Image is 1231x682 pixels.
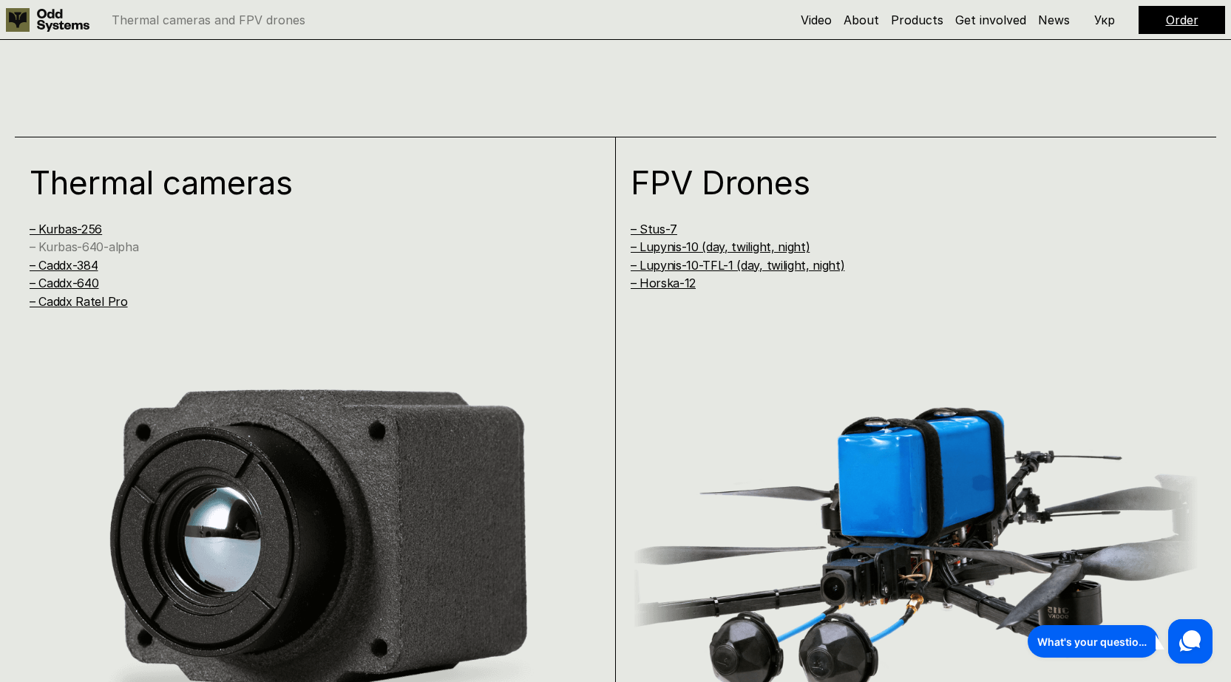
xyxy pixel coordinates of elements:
a: Products [891,13,943,27]
a: – Horska-12 [631,276,696,290]
a: – Caddx-640 [30,276,98,290]
a: – Lupynis-10 (day, twilight, night) [631,239,810,254]
a: About [844,13,879,27]
a: Get involved [955,13,1026,27]
a: – Lupynis-10-TFL-1 (day, twilight, night) [631,258,845,273]
a: – Stus-7 [631,222,677,236]
a: – Kurbas-640-alpha [30,239,138,254]
iframe: HelpCrunch [1024,615,1216,667]
a: – Caddx Ratel Pro [30,294,128,309]
p: Thermal cameras and FPV drones [112,14,305,26]
a: – Kurbas-256 [30,222,102,236]
h1: FPV Drones [631,166,1167,199]
a: Order [1166,13,1198,27]
p: Укр [1094,14,1115,26]
h1: Thermal cameras [30,166,566,199]
a: News [1038,13,1070,27]
a: – Caddx-384 [30,258,98,273]
a: Video [801,13,832,27]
